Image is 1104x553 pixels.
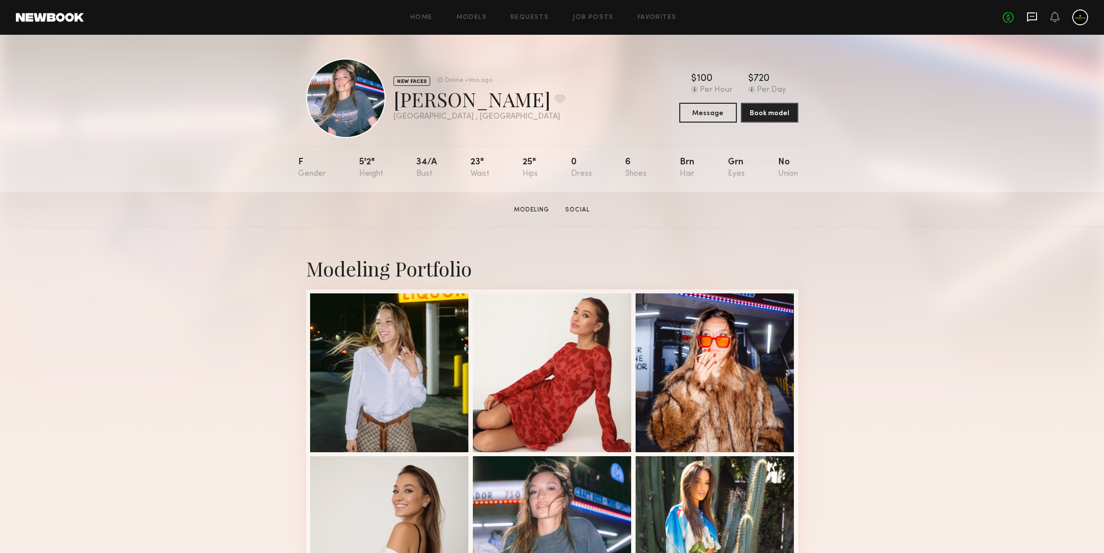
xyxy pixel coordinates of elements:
[700,86,732,95] div: Per Hour
[691,74,697,84] div: $
[679,103,737,123] button: Message
[393,86,565,112] div: [PERSON_NAME]
[625,158,647,178] div: 6
[680,158,695,178] div: Brn
[510,206,553,214] a: Modeling
[571,158,592,178] div: 0
[561,206,594,214] a: Social
[638,14,677,21] a: Favorites
[757,86,786,95] div: Per Day
[511,14,549,21] a: Requests
[298,158,326,178] div: F
[778,158,798,178] div: No
[741,103,798,123] button: Book model
[359,158,383,178] div: 5'2"
[728,158,745,178] div: Grn
[445,77,492,84] div: Online +1mo ago
[393,76,430,86] div: NEW FACES
[456,14,487,21] a: Models
[522,158,538,178] div: 25"
[754,74,770,84] div: 720
[470,158,489,178] div: 23"
[393,113,565,121] div: [GEOGRAPHIC_DATA] , [GEOGRAPHIC_DATA]
[410,14,433,21] a: Home
[748,74,754,84] div: $
[416,158,437,178] div: 34/a
[306,255,798,281] div: Modeling Portfolio
[573,14,614,21] a: Job Posts
[697,74,713,84] div: 100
